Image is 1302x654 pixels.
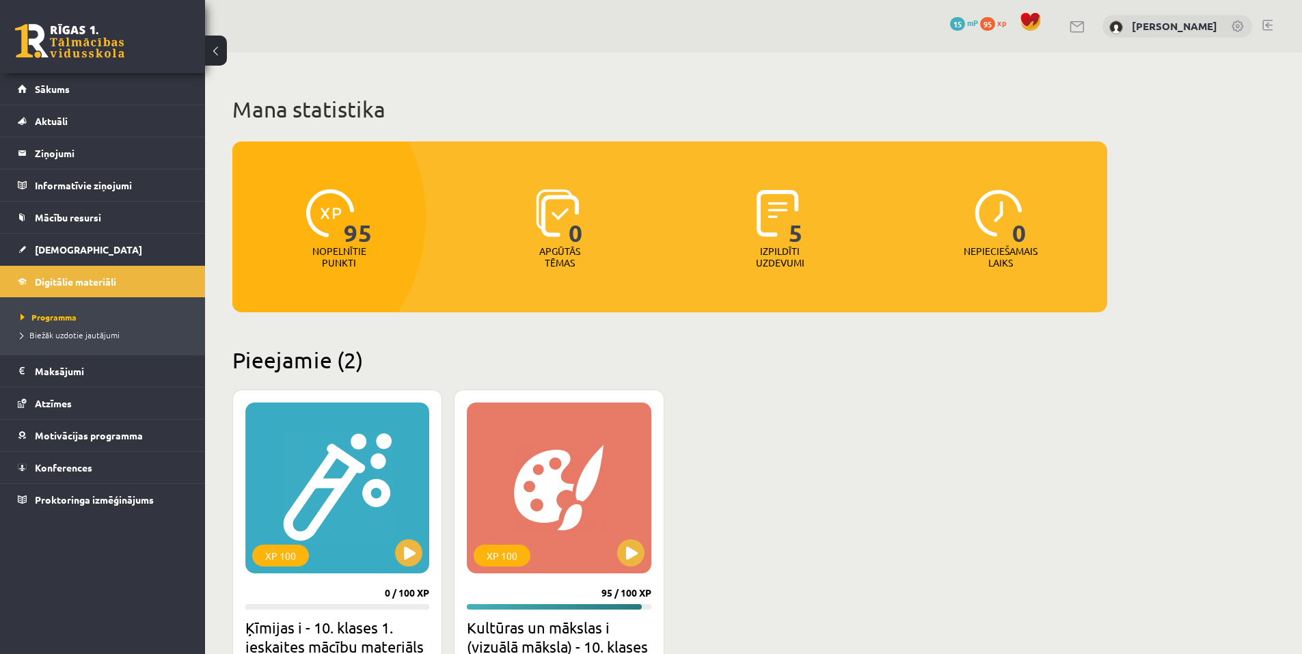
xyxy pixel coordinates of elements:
p: Nepieciešamais laiks [964,245,1037,269]
a: 15 mP [950,17,978,28]
span: [DEMOGRAPHIC_DATA] [35,243,142,256]
span: Motivācijas programma [35,429,143,441]
span: Biežāk uzdotie jautājumi [21,329,120,340]
span: 0 [569,189,583,245]
a: Digitālie materiāli [18,266,188,297]
p: Apgūtās tēmas [533,245,586,269]
legend: Maksājumi [35,355,188,387]
a: [PERSON_NAME] [1132,19,1217,33]
a: Mācību resursi [18,202,188,233]
a: 95 xp [980,17,1013,28]
img: icon-xp-0682a9bc20223a9ccc6f5883a126b849a74cddfe5390d2b41b4391c66f2066e7.svg [306,189,354,237]
a: Sākums [18,73,188,105]
p: Nopelnītie punkti [312,245,366,269]
div: XP 100 [474,545,530,567]
span: 15 [950,17,965,31]
a: Motivācijas programma [18,420,188,451]
span: Mācību resursi [35,211,101,223]
h1: Mana statistika [232,96,1107,123]
img: icon-completed-tasks-ad58ae20a441b2904462921112bc710f1caf180af7a3daa7317a5a94f2d26646.svg [757,189,799,237]
span: Sākums [35,83,70,95]
a: Rīgas 1. Tālmācības vidusskola [15,24,124,58]
span: Proktoringa izmēģinājums [35,493,154,506]
span: mP [967,17,978,28]
a: Aktuāli [18,105,188,137]
span: 95 [980,17,995,31]
span: Konferences [35,461,92,474]
span: 5 [789,189,803,245]
a: Biežāk uzdotie jautājumi [21,329,191,341]
a: Ziņojumi [18,137,188,169]
div: XP 100 [252,545,309,567]
span: 0 [1012,189,1027,245]
a: Programma [21,311,191,323]
a: Atzīmes [18,387,188,419]
span: xp [997,17,1006,28]
a: Proktoringa izmēģinājums [18,484,188,515]
p: Izpildīti uzdevumi [753,245,806,269]
img: Ilia Ganebnyi [1109,21,1123,34]
span: Digitālie materiāli [35,275,116,288]
span: 95 [344,189,372,245]
legend: Informatīvie ziņojumi [35,169,188,201]
span: Programma [21,312,77,323]
span: Atzīmes [35,397,72,409]
a: [DEMOGRAPHIC_DATA] [18,234,188,265]
span: Aktuāli [35,115,68,127]
a: Maksājumi [18,355,188,387]
img: icon-clock-7be60019b62300814b6bd22b8e044499b485619524d84068768e800edab66f18.svg [975,189,1022,237]
img: icon-learned-topics-4a711ccc23c960034f471b6e78daf4a3bad4a20eaf4de84257b87e66633f6470.svg [536,189,579,237]
legend: Ziņojumi [35,137,188,169]
a: Informatīvie ziņojumi [18,169,188,201]
h2: Pieejamie (2) [232,346,1107,373]
a: Konferences [18,452,188,483]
